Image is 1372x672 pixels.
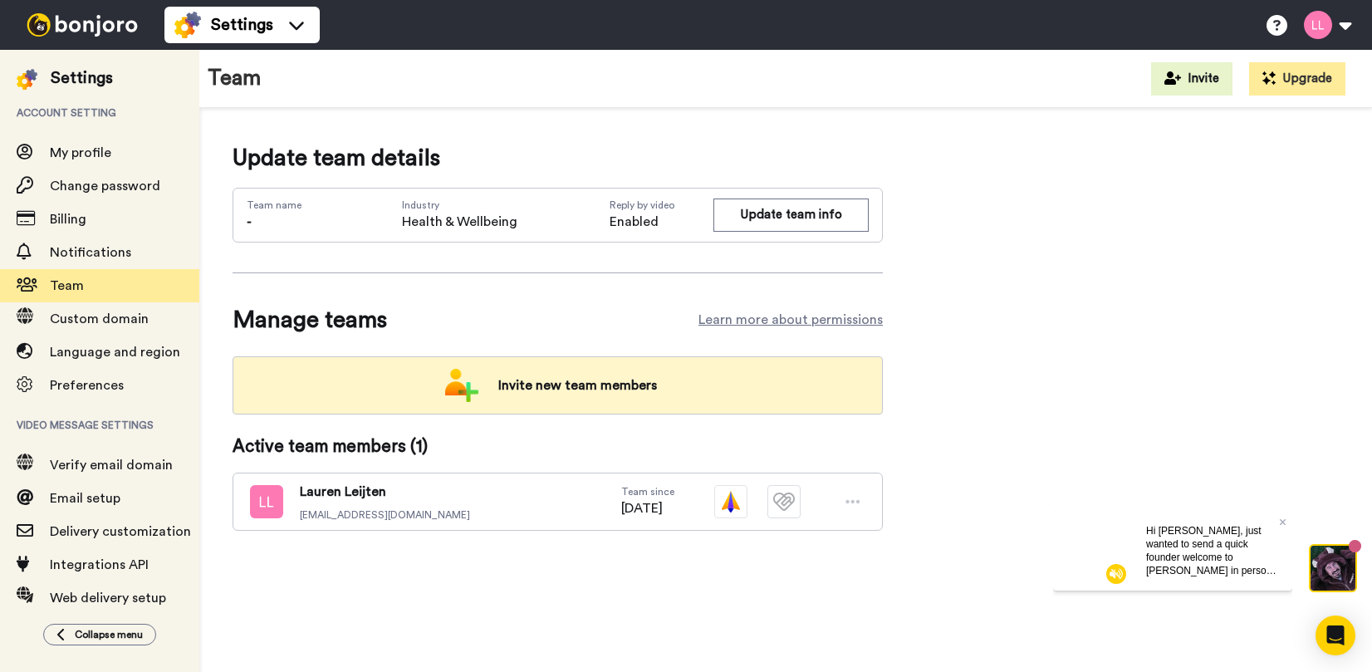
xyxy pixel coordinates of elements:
span: Custom domain [50,312,149,326]
img: c638375f-eacb-431c-9714-bd8d08f708a7-1584310529.jpg [2,3,47,48]
div: Open Intercom Messenger [1316,616,1355,655]
a: Learn more about permissions [698,310,883,330]
span: Integrations API [50,558,149,571]
span: Lauren Leijten [300,482,470,502]
img: tm-plain.svg [767,485,801,518]
span: Settings [211,13,273,37]
span: Active team members ( 1 ) [233,434,428,459]
span: Hi [PERSON_NAME], just wanted to send a quick founder welcome to [PERSON_NAME] in person from my ... [93,14,223,132]
span: Billing [50,213,86,226]
span: Verify email domain [50,459,173,472]
div: Settings [51,66,113,90]
button: Upgrade [1249,62,1345,96]
span: Industry [402,199,517,212]
span: Team [50,279,84,292]
span: Delivery customization [50,525,191,538]
span: Team since [621,485,674,498]
img: bj-logo-header-white.svg [20,13,145,37]
span: Language and region [50,346,180,359]
button: Update team info [713,199,869,231]
img: mute-white.svg [53,53,73,73]
span: Web delivery setup [50,591,166,605]
img: ll.png [250,485,283,518]
img: settings-colored.svg [174,12,201,38]
span: Manage teams [233,303,387,336]
span: [DATE] [621,498,674,518]
h1: Team [208,66,262,91]
img: vm-color.svg [714,485,747,518]
span: Collapse menu [75,628,143,641]
span: Invite new team members [485,369,670,402]
span: Health & Wellbeing [402,212,517,232]
span: Team name [247,199,301,212]
span: Update team details [233,141,883,174]
span: Preferences [50,379,124,392]
span: Reply by video [610,199,713,212]
button: Collapse menu [43,624,156,645]
span: Change password [50,179,160,193]
span: - [247,215,252,228]
span: Notifications [50,246,131,259]
span: Email setup [50,492,120,505]
img: settings-colored.svg [17,69,37,90]
img: add-team.png [445,369,478,402]
span: [EMAIL_ADDRESS][DOMAIN_NAME] [300,508,470,522]
button: Invite [1151,62,1232,96]
span: My profile [50,146,111,159]
span: Enabled [610,212,713,232]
